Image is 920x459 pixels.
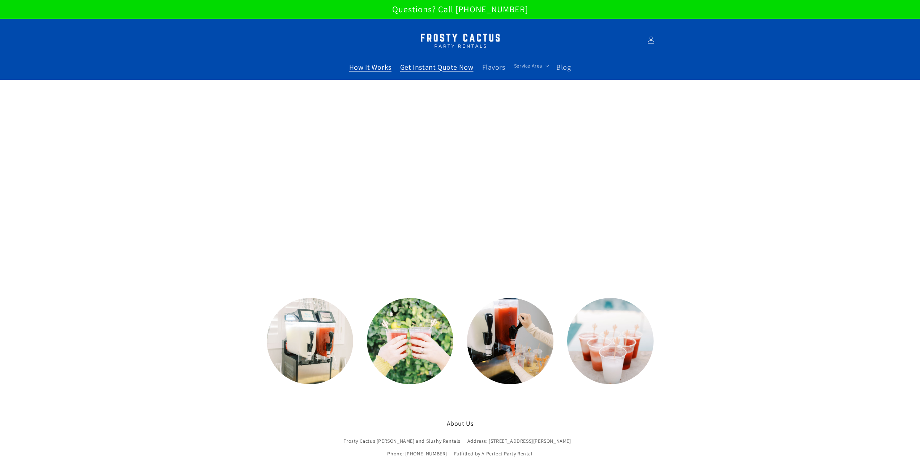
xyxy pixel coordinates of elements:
summary: Service Area [510,58,552,73]
h2: About Us [323,419,598,428]
a: Blog [552,58,575,76]
img: Margarita Machine Rental in Scottsdale, Phoenix, Tempe, Chandler, Gilbert, Mesa and Maricopa [415,29,505,52]
span: Blog [556,62,571,72]
span: Flavors [482,62,505,72]
span: Get Instant Quote Now [400,62,474,72]
a: How It Works [345,58,396,76]
a: Get Instant Quote Now [396,58,478,76]
span: Service Area [514,62,542,69]
a: Flavors [478,58,510,76]
span: How It Works [349,62,391,72]
a: Address: [STREET_ADDRESS][PERSON_NAME] [467,435,571,447]
a: Frosty Cactus [PERSON_NAME] and Slushy Rentals [343,437,461,447]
